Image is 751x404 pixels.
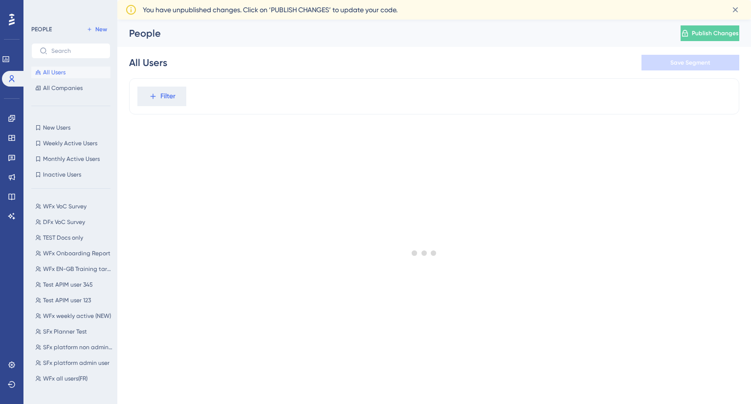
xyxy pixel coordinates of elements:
button: Test APIM user 123 [31,294,116,306]
span: WFx all users(FR) [43,375,88,382]
span: WFx VoC Survey [43,202,87,210]
button: DFx VoC Survey [31,216,116,228]
span: TEST Docs only [43,234,83,242]
div: All Users [129,56,167,69]
button: New Users [31,122,110,134]
button: Weekly Active Users [31,137,110,149]
span: New Users [43,124,70,132]
button: SFx platform admin user [31,357,116,369]
button: WFx EN-GB Training target [31,263,116,275]
button: Monthly Active Users [31,153,110,165]
button: SFx platform non admin user [31,341,116,353]
div: People [129,26,656,40]
span: WFx EN-GB Training target [43,265,112,273]
span: SFx platform non admin user [43,343,112,351]
span: DFx VoC Survey [43,218,85,226]
span: Inactive Users [43,171,81,179]
button: WFx weekly active (NEW) [31,310,116,322]
span: You have unpublished changes. Click on ‘PUBLISH CHANGES’ to update your code. [143,4,398,16]
span: WFx weekly active (NEW) [43,312,111,320]
input: Search [51,47,102,54]
span: Monthly Active Users [43,155,100,163]
button: TEST Docs only [31,232,116,244]
button: All Companies [31,82,110,94]
span: All Companies [43,84,83,92]
span: SFx Planner Test [43,328,87,336]
span: Test APIM user 345 [43,281,93,289]
button: WFx Onboarding Report [31,247,116,259]
button: Publish Changes [681,25,739,41]
span: All Users [43,68,66,76]
button: New [83,23,110,35]
div: PEOPLE [31,25,52,33]
button: All Users [31,67,110,78]
span: SFx platform admin user [43,359,110,367]
button: Inactive Users [31,169,110,180]
button: WFx all users(FR) [31,373,116,384]
span: Weekly Active Users [43,139,97,147]
span: Publish Changes [692,29,739,37]
span: WFx Onboarding Report [43,249,110,257]
span: Save Segment [670,59,710,67]
span: Test APIM user 123 [43,296,91,304]
button: SFx Planner Test [31,326,116,337]
button: Save Segment [641,55,739,70]
button: WFx VoC Survey [31,201,116,212]
button: Test APIM user 345 [31,279,116,291]
span: New [95,25,107,33]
